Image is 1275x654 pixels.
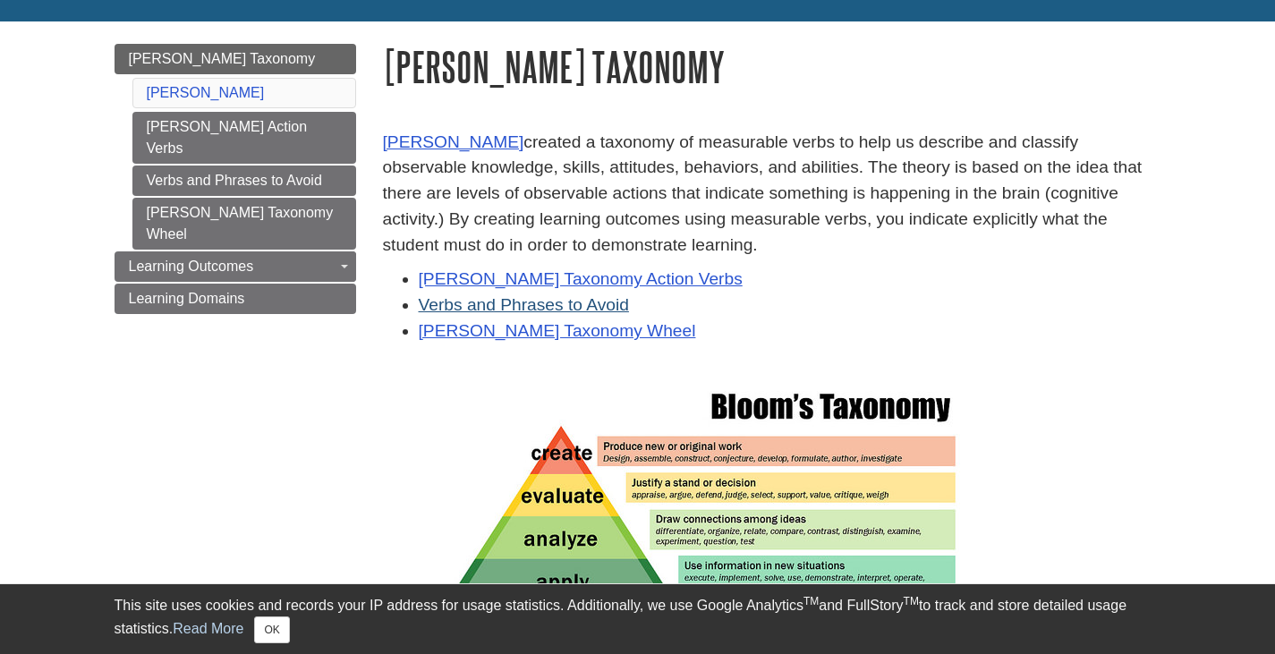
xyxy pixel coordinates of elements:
a: [PERSON_NAME] Action Verbs [132,112,356,164]
a: Verbs and Phrases to Avoid [132,166,356,196]
h1: [PERSON_NAME] Taxonomy [383,44,1161,89]
a: [PERSON_NAME] [147,85,265,100]
a: Read More [173,621,243,636]
a: [PERSON_NAME] Taxonomy Wheel [419,321,696,340]
span: [PERSON_NAME] Taxonomy [129,51,316,66]
span: Learning Domains [129,291,245,306]
a: [PERSON_NAME] Taxonomy Action Verbs [419,269,743,288]
sup: TM [803,595,819,607]
sup: TM [904,595,919,607]
a: [PERSON_NAME] Taxonomy [115,44,356,74]
a: [PERSON_NAME] [383,132,524,151]
button: Close [254,616,289,643]
p: created a taxonomy of measurable verbs to help us describe and classify observable knowledge, ski... [383,130,1161,259]
div: This site uses cookies and records your IP address for usage statistics. Additionally, we use Goo... [115,595,1161,643]
div: Guide Page Menu [115,44,356,314]
a: Learning Outcomes [115,251,356,282]
a: [PERSON_NAME] Taxonomy Wheel [132,198,356,250]
span: Learning Outcomes [129,259,254,274]
a: Verbs and Phrases to Avoid [419,295,629,314]
a: Learning Domains [115,284,356,314]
